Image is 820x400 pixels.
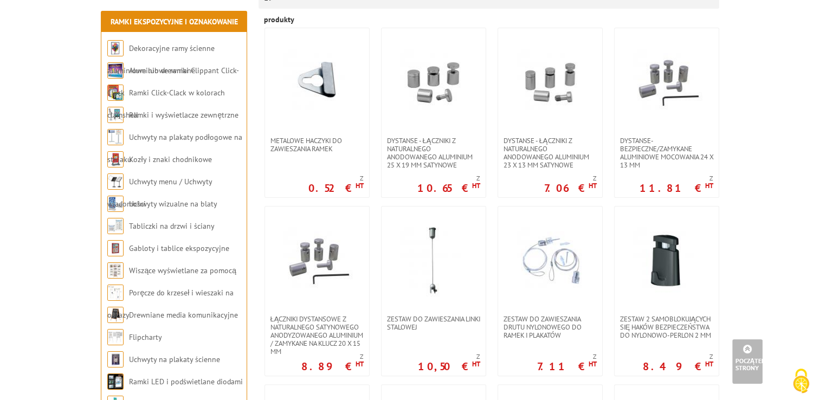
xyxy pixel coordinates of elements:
a: Zestaw do zawieszania linki stalowej [382,315,486,331]
a: Łączniki dystansowe z naturalnego satynowego anodyzowanego aluminium / zamykane na klucz 20 x 15 mm [265,315,369,356]
span: Zestaw do zawieszania linki stalowej [387,315,480,331]
sup: HT [705,181,713,190]
img: Flipcharty [107,329,124,345]
a: Początek strony [732,339,763,384]
font: 8.89 € [301,359,356,373]
span: Z [417,174,480,183]
img: Wiszące wyświetlane za pomocą [107,262,124,279]
a: Zestaw 2 samoblokujących się haków bezpieczeństwa do nylonowo-perlon 2 mm [615,315,719,339]
img: Tabliczki na drzwi i ściany [107,218,124,234]
img: Dystanse-Bezpieczne/zamykane aluminiowe mocowania 24 x 13 mm [629,44,705,120]
img: Dystanse - łączniki z naturalnego anodowanego aluminium 25 x 19 mm satynowe [396,44,472,120]
span: Z [640,174,713,183]
a: Ramki i wyświetlacze zewnętrzne [129,110,238,120]
sup: HT [472,359,480,369]
font: 8.49 € [643,359,705,373]
sup: HT [705,359,713,369]
img: Dekoracyjne ramy ścienne aluminiowe lub drewniane [107,40,124,56]
span: Z [544,174,597,183]
span: Z [308,174,364,183]
span: Z [418,352,480,361]
img: Zestaw do zawieszania linki stalowej [396,223,472,299]
a: Uchwyty wizualne na blaty [129,199,217,209]
font: 0.52 € [308,181,356,195]
img: Metalowe haczyki do zawieszania ramek [279,44,355,120]
sup: HT [356,359,364,369]
a: Dekoracyjne ramy ścienne aluminiowe lub drewniane [107,43,215,75]
font: 10,50 € [418,359,472,373]
span: Z [643,352,713,361]
span: Metalowe haczyki do zawieszania ramek [270,137,364,153]
a: Uchwyty na plakaty ścienne [129,354,220,364]
sup: HT [589,359,597,369]
span: Dystanse - łączniki z naturalnego anodowanego aluminium 23 x 13 mm satynowe [503,137,597,169]
span: Dystanse - łączniki z naturalnego anodowanego aluminium 25 x 19 mm satynowe [387,137,480,169]
img: Zestaw do zawieszania drutu nylonowego do ramek i plakatów [512,223,588,299]
a: Gabloty i tablice ekspozycyjne [129,243,229,253]
font: 7.06 € [544,181,589,195]
img: Uchwyty menu / Uchwyty wiadomości [107,173,124,190]
span: Z [537,352,597,361]
a: Flipcharty [129,332,162,342]
sup: HT [472,181,480,190]
a: Aluminiowe ramki Clippant Click-Clack [107,66,239,98]
span: Łączniki dystansowe z naturalnego satynowego anodyzowanego aluminium / zamykane na klucz 20 x 15 mm [270,315,364,356]
span: Zestaw do zawieszania drutu nylonowego do ramek i plakatów [503,315,597,339]
img: Gabloty i tablice ekspozycyjne [107,240,124,256]
a: Kozły i znaki chodnikowe [129,154,211,164]
a: Dystanse - łączniki z naturalnego anodowanego aluminium 25 x 19 mm satynowe [382,137,486,169]
button: Cookies (okno modalne) [782,363,820,400]
img: Poręcze do krzeseł i wieszaki na obrazy [107,285,124,301]
a: Metalowe haczyki do zawieszania ramek [265,137,369,153]
img: Zestaw 2 samoblokujących się haków bezpieczeństwa do nylonowo-perlon 2 mm [629,223,705,299]
a: Poręcze do krzeseł i wieszaki na obrazy [107,288,234,320]
img: Łączniki dystansowe z naturalnego satynowego anodyzowanego aluminium / zamykane na klucz 20 x 15 mm [279,223,355,299]
a: Ramki Click-Clack w kolorach clamshell [107,88,225,120]
a: Zestaw do zawieszania drutu nylonowego do ramek i plakatów [498,315,602,339]
sup: HT [589,181,597,190]
a: Dystanse-Bezpieczne/zamykane aluminiowe mocowania 24 x 13 mm [615,137,719,169]
a: Wiszące wyświetlane za pomocą [129,266,236,275]
a: Uchwyty na plakaty podłogowe na stojaku [107,132,242,164]
img: Uchwyty na plakaty ścienne [107,351,124,367]
a: Drewniane media komunikacyjne [129,310,238,320]
img: Cookies (okno modalne) [787,367,815,395]
font: 11.81 € [640,181,705,195]
span: Z [301,352,364,361]
sup: HT [356,181,364,190]
span: Dystanse-Bezpieczne/zamykane aluminiowe mocowania 24 x 13 mm [620,137,713,169]
img: Dystanse - łączniki z naturalnego anodowanego aluminium 23 x 13 mm satynowe [512,44,588,120]
font: 10.65 € [417,181,472,195]
span: Zestaw 2 samoblokujących się haków bezpieczeństwa do nylonowo-perlon 2 mm [620,315,713,339]
a: Dystanse - łączniki z naturalnego anodowanego aluminium 23 x 13 mm satynowe [498,137,602,169]
a: Ramki ekspozycyjne i oznakowanie [111,17,238,27]
a: Uchwyty menu / Uchwyty wiadomości [107,177,212,209]
font: 7.11 € [537,359,589,373]
img: Uchwyty na plakaty podłogowe na stojaku [107,129,124,145]
a: Tabliczki na drzwi i ściany [129,221,215,231]
img: Ramki LED i podświetlane diodami LED POS [107,373,124,390]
